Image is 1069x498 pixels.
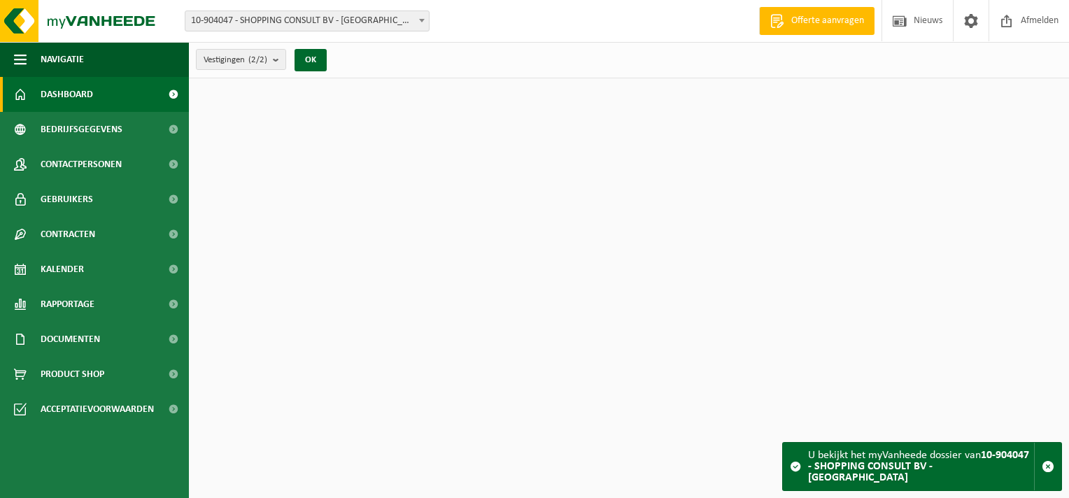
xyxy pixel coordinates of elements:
[196,49,286,70] button: Vestigingen(2/2)
[759,7,875,35] a: Offerte aanvragen
[41,147,122,182] span: Contactpersonen
[41,287,94,322] span: Rapportage
[788,14,868,28] span: Offerte aanvragen
[295,49,327,71] button: OK
[185,11,429,31] span: 10-904047 - SHOPPING CONSULT BV - ANTWERPEN
[204,50,267,71] span: Vestigingen
[41,322,100,357] span: Documenten
[41,112,122,147] span: Bedrijfsgegevens
[41,252,84,287] span: Kalender
[41,77,93,112] span: Dashboard
[41,182,93,217] span: Gebruikers
[41,392,154,427] span: Acceptatievoorwaarden
[41,217,95,252] span: Contracten
[185,10,430,31] span: 10-904047 - SHOPPING CONSULT BV - ANTWERPEN
[41,357,104,392] span: Product Shop
[808,450,1029,483] strong: 10-904047 - SHOPPING CONSULT BV - [GEOGRAPHIC_DATA]
[808,443,1034,490] div: U bekijkt het myVanheede dossier van
[41,42,84,77] span: Navigatie
[248,55,267,64] count: (2/2)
